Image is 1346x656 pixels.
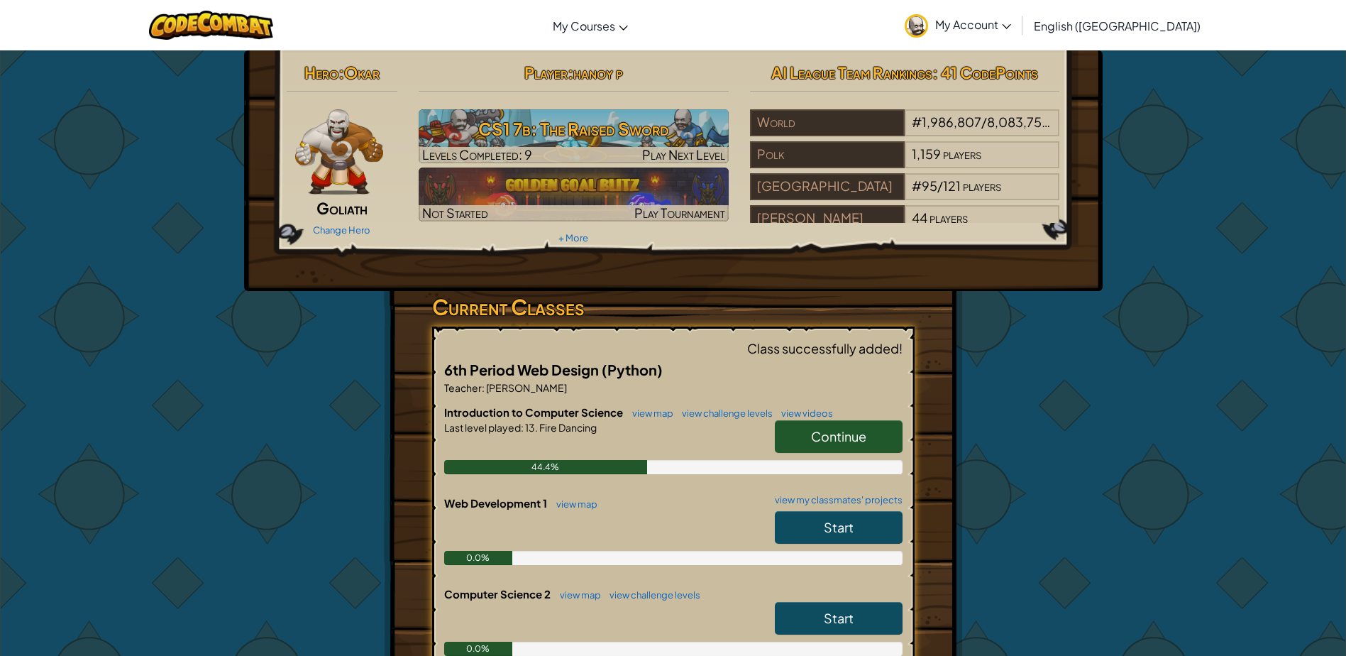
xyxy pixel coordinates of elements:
[625,408,673,419] a: view map
[602,589,700,601] a: view challenge levels
[444,551,513,565] div: 0.0%
[771,62,932,82] span: AI League Team Rankings
[419,168,729,222] img: Golden Goal
[444,381,482,394] span: Teacher
[485,381,567,394] span: [PERSON_NAME]
[750,141,905,168] div: Polk
[912,146,941,162] span: 1,159
[750,155,1060,171] a: Polk1,159players
[444,361,602,378] span: 6th Period Web Design
[338,62,344,82] span: :
[482,381,485,394] span: :
[750,205,905,232] div: [PERSON_NAME]
[444,587,553,601] span: Computer Science 2
[444,405,625,419] span: Introduction to Computer Science
[981,114,987,130] span: /
[750,123,1060,139] a: World#1,986,807/8,083,757players
[642,146,725,163] span: Play Next Level
[524,421,538,434] span: 13.
[774,408,833,419] a: view videos
[149,11,273,40] img: CodeCombat logo
[524,62,568,82] span: Player
[568,62,573,82] span: :
[932,62,1038,82] span: : 41 CodePoints
[963,177,1001,194] span: players
[419,113,729,145] h3: CS1 7b: The Raised Sword
[553,18,615,33] span: My Courses
[422,146,532,163] span: Levels Completed: 9
[912,114,922,130] span: #
[922,177,937,194] span: 95
[316,198,368,218] span: Goliath
[905,14,928,38] img: avatar
[419,168,729,222] a: Not StartedPlay Tournament
[922,114,981,130] span: 1,986,807
[750,173,905,200] div: [GEOGRAPHIC_DATA]
[538,421,597,434] span: Fire Dancing
[987,114,1050,130] span: 8,083,757
[444,496,549,510] span: Web Development 1
[553,589,601,601] a: view map
[675,408,773,419] a: view challenge levels
[929,209,968,226] span: players
[313,224,370,236] a: Change Hero
[912,209,927,226] span: 44
[898,3,1018,48] a: My Account
[943,177,961,194] span: 121
[768,496,903,505] a: view my classmates' projects
[432,291,915,323] h3: Current Classes
[419,109,729,163] a: Play Next Level
[419,109,729,163] img: CS1 7b: The Raised Sword
[634,204,725,221] span: Play Tournament
[573,62,623,82] span: hanoy p
[444,460,648,474] div: 44.4%
[824,519,854,535] span: Start
[1027,6,1208,45] a: English ([GEOGRAPHIC_DATA])
[422,204,488,221] span: Not Started
[344,62,380,82] span: Okar
[937,177,943,194] span: /
[935,17,1011,32] span: My Account
[546,6,635,45] a: My Courses
[1034,18,1201,33] span: English ([GEOGRAPHIC_DATA])
[549,498,597,510] a: view map
[750,187,1060,203] a: [GEOGRAPHIC_DATA]#95/121players
[558,232,588,244] a: + More
[521,421,524,434] span: :
[750,109,905,136] div: World
[444,338,903,359] div: Class successfully added!
[444,421,521,434] span: Last level played
[444,642,513,656] div: 0.0%
[750,219,1060,235] a: [PERSON_NAME]44players
[304,62,338,82] span: Hero
[811,428,866,444] span: Continue
[912,177,922,194] span: #
[1051,114,1089,130] span: players
[943,146,981,162] span: players
[602,361,663,378] span: (Python)
[824,610,854,626] span: Start
[295,109,384,195] img: goliath-pose.png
